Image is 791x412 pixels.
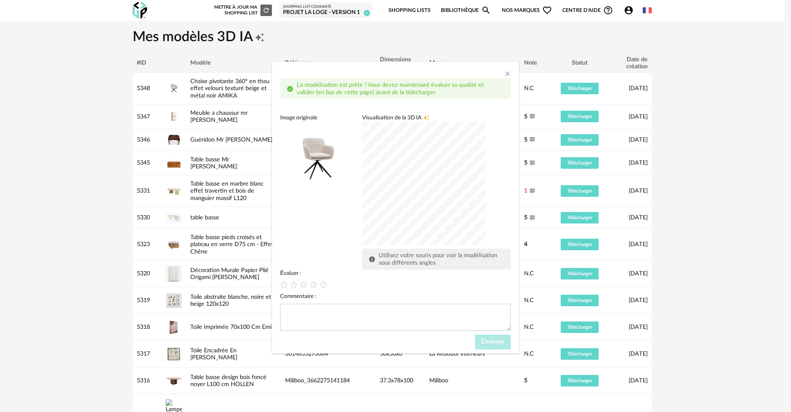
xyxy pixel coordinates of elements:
[504,70,511,79] button: Close
[481,338,505,345] span: Envoyer
[280,293,511,300] div: Commentaire :
[379,252,497,266] span: Utilisez votre souris pour voir la modélisation sous différents angles
[297,82,484,95] span: La modélisation est prête ! Vous devez maintenant évaluer sa qualité et valider (en bas de cette ...
[280,114,355,121] div: Image originale
[475,335,511,349] button: Envoyer
[362,114,421,121] span: Visualisation de la 3D IA
[423,114,429,121] span: Creation icon
[272,62,519,354] div: dialog
[280,270,511,277] div: Évaluer :
[280,121,355,196] img: neutral background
